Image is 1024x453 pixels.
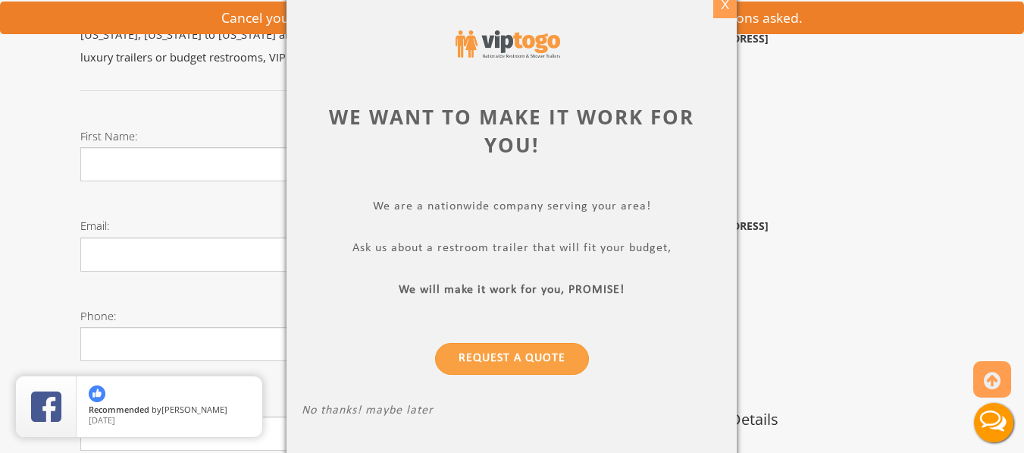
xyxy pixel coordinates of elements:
button: Live Chat [963,392,1024,453]
span: by [89,405,250,416]
span: [DATE] [89,414,115,426]
p: No thanks! maybe later [302,404,722,421]
p: Ask us about a restroom trailer that will fit your budget, [302,241,722,259]
div: We want to make it work for you! [302,104,722,160]
img: viptogo logo [456,30,561,57]
img: thumbs up icon [89,385,105,402]
span: Recommended [89,404,149,415]
a: Request a Quote [435,343,589,375]
b: We will make it work for you, PROMISE! [399,284,625,296]
span: [PERSON_NAME] [161,404,227,415]
img: Review Rating [31,392,61,422]
p: We are a nationwide company serving your area! [302,200,722,217]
